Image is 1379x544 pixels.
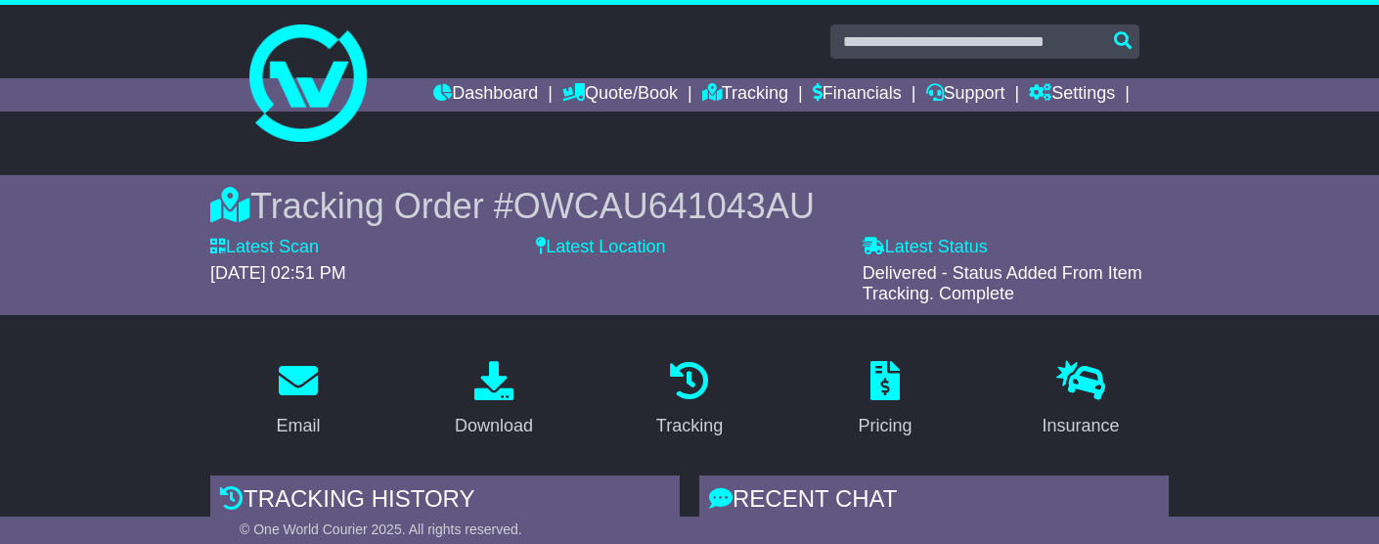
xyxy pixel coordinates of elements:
[240,521,522,537] span: © One World Courier 2025. All rights reserved.
[926,78,1005,112] a: Support
[858,413,912,439] div: Pricing
[210,476,680,528] div: Tracking history
[433,78,538,112] a: Dashboard
[210,185,1169,227] div: Tracking Order #
[442,354,546,446] a: Download
[210,263,346,283] span: [DATE] 02:51 PM
[699,476,1169,528] div: RECENT CHAT
[863,263,1142,304] span: Delivered - Status Added From Item Tracking. Complete
[1042,413,1119,439] div: Insurance
[845,354,924,446] a: Pricing
[562,78,678,112] a: Quote/Book
[1029,78,1115,112] a: Settings
[455,413,533,439] div: Download
[536,237,665,258] label: Latest Location
[1029,354,1132,446] a: Insurance
[644,354,735,446] a: Tracking
[276,413,320,439] div: Email
[263,354,333,446] a: Email
[210,237,319,258] label: Latest Scan
[702,78,788,112] a: Tracking
[863,237,988,258] label: Latest Status
[656,413,723,439] div: Tracking
[813,78,902,112] a: Financials
[513,186,815,226] span: OWCAU641043AU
